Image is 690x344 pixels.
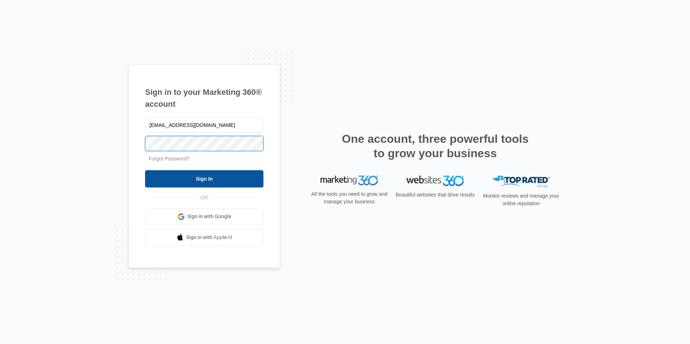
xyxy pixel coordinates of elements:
a: Sign in with Google [145,208,263,225]
img: Websites 360 [406,176,464,186]
p: All the tools you need to grow and manage your business [309,190,390,206]
p: Monitor reviews and manage your online reputation [481,192,562,207]
span: Sign in with Apple Id [186,234,232,241]
h2: One account, three powerful tools to grow your business [340,132,531,160]
h1: Sign in to your Marketing 360® account [145,86,263,110]
input: Sign In [145,170,263,188]
img: Marketing 360 [320,176,378,186]
a: Sign in with Apple Id [145,229,263,246]
span: Sign in with Google [187,213,231,220]
a: Forgot Password? [149,156,190,162]
p: Beautiful websites that drive results [395,191,476,199]
span: OR [196,194,213,202]
img: Top Rated Local [492,176,550,188]
input: Email [145,118,263,133]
